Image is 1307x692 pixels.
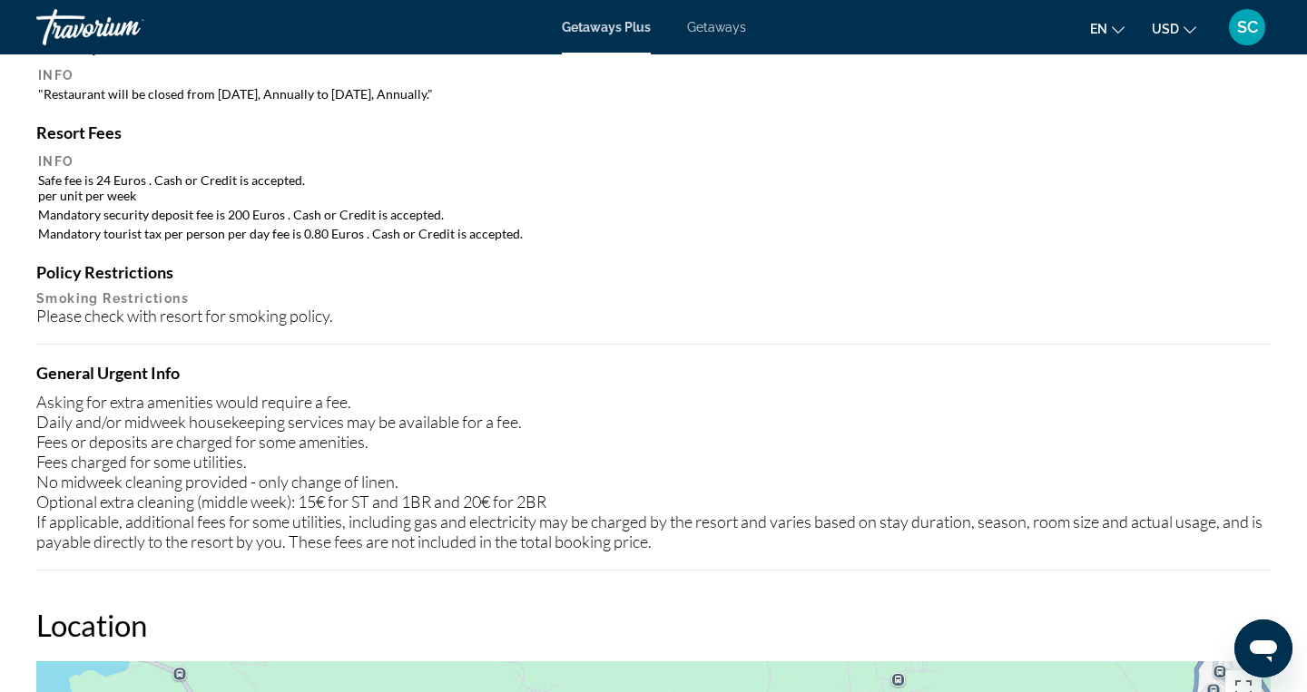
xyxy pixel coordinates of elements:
[36,122,1271,142] h4: Resort Fees
[1234,619,1292,677] iframe: Bouton de lancement de la fenêtre de messagerie
[562,20,651,34] a: Getaways Plus
[38,225,1269,242] td: Mandatory tourist tax per person per day fee is 0.80 Euros . Cash or Credit is accepted.
[1223,8,1271,46] button: User Menu
[36,262,1271,282] h4: Policy Restrictions
[36,291,1271,306] p: Smoking Restrictions
[1090,22,1107,36] span: en
[1237,18,1258,36] span: SC
[38,85,1269,102] td: "Restaurant will be closed from [DATE], Annually to [DATE], Annually."
[1152,22,1179,36] span: USD
[38,153,1269,170] th: Info
[36,392,1271,551] div: Asking for extra amenities would require a fee. Daily and/or midweek housekeeping services may be...
[38,171,1269,204] td: Safe fee is 24 Euros . Cash or Credit is accepted. per unit per week
[38,206,1269,223] td: Mandatory security deposit fee is 200 Euros . Cash or Credit is accepted.
[36,363,1271,383] h4: General Urgent Info
[687,20,746,34] a: Getaways
[1152,15,1196,42] button: Change currency
[38,67,1269,83] th: Info
[36,306,1271,326] div: Please check with resort for smoking policy.
[36,4,218,51] a: Travorium
[1090,15,1125,42] button: Change language
[36,607,1271,643] h2: Location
